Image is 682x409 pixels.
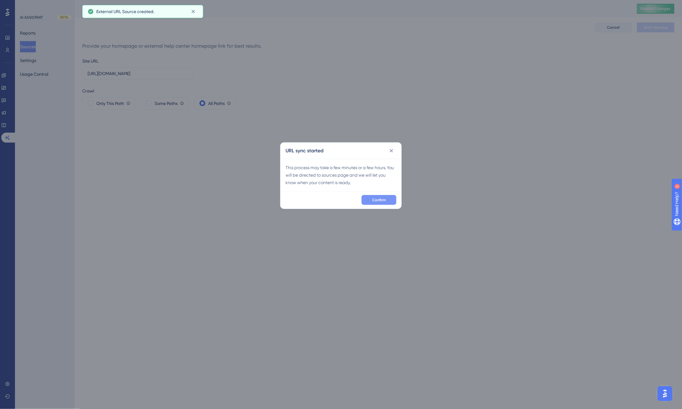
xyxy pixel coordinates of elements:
iframe: UserGuiding AI Assistant Launcher [656,384,675,403]
h2: URL sync started [286,147,324,155]
span: External URL Source created. [96,8,154,15]
span: Need Help? [15,2,39,9]
div: This process may take a few minutes or a few hours. You will be directed to sources page and we w... [286,164,396,186]
div: 2 [43,3,45,8]
span: Confirm [372,197,386,202]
